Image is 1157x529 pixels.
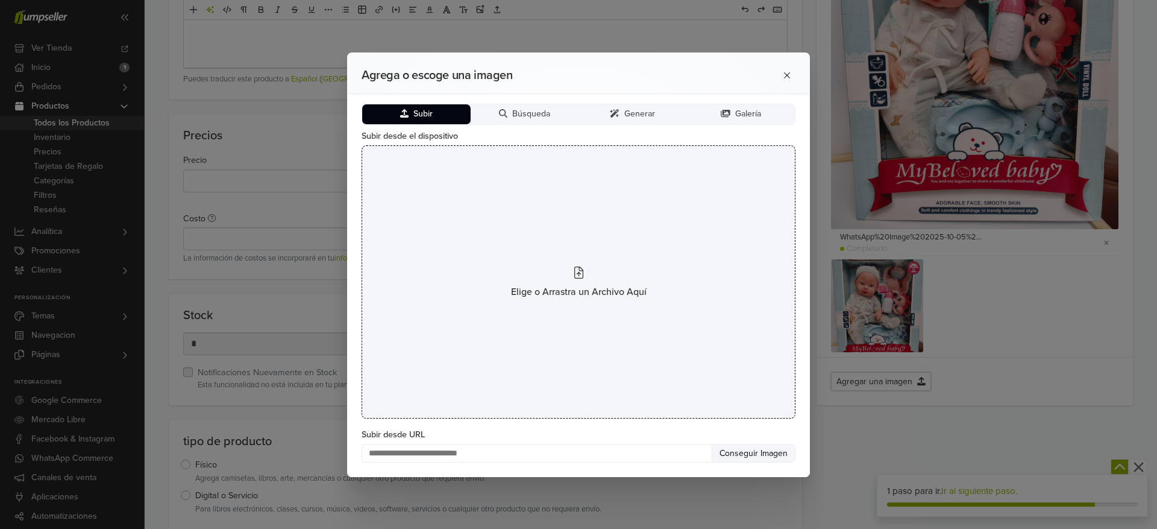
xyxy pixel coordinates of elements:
button: Búsqueda [471,104,579,124]
button: Conseguir Imagen [712,444,795,463]
span: Búsqueda [512,109,550,119]
button: Generar [578,104,687,124]
span: Subir [413,109,433,119]
label: Subir desde el dispositivo [362,130,795,143]
span: Galería [735,109,761,119]
button: Galería [687,104,795,124]
h2: Agrega o escoge una imagen [362,68,730,83]
label: Subir desde URL [362,428,795,442]
button: Subir [362,104,471,124]
span: Generar [624,109,655,119]
span: Imagen [758,448,788,458]
span: Elige o Arrastra un Archivo Aquí [511,285,647,299]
